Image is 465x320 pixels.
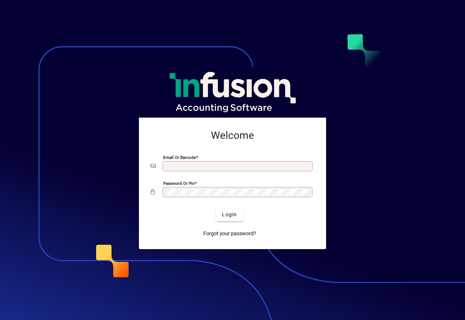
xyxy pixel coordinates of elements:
[203,230,256,237] span: Forgot your password?
[151,129,314,142] h2: Welcome
[222,211,237,218] span: Login
[163,155,196,160] mat-label: Email or Barcode
[216,208,243,221] button: Login
[200,227,259,240] a: Forgot your password?
[163,180,194,186] mat-label: Password or Pin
